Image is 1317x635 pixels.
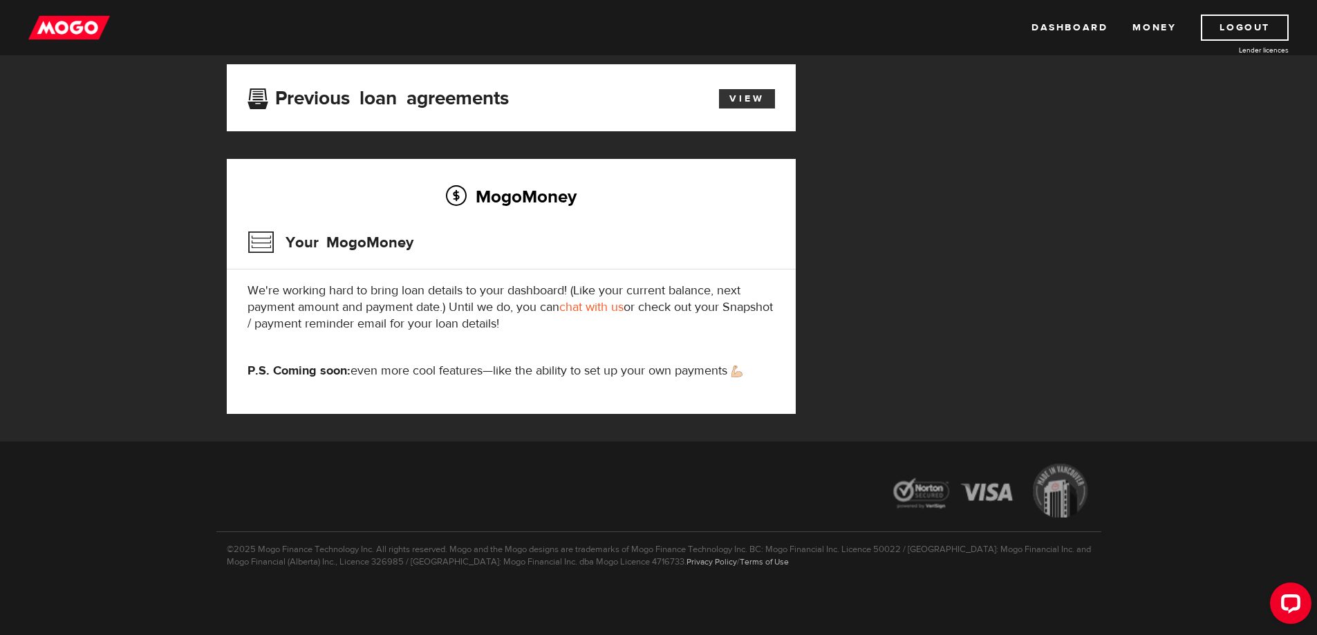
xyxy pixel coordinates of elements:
a: Lender licences [1185,45,1289,55]
img: mogo_logo-11ee424be714fa7cbb0f0f49df9e16ec.png [28,15,110,41]
a: chat with us [559,299,624,315]
a: Dashboard [1031,15,1108,41]
h2: MogoMoney [247,182,775,211]
img: legal-icons-92a2ffecb4d32d839781d1b4e4802d7b.png [880,453,1101,531]
strong: P.S. Coming soon: [247,363,351,379]
h3: Your MogoMoney [247,225,413,260]
h3: Previous loan agreements [247,87,509,105]
a: Money [1132,15,1176,41]
img: strong arm emoji [731,366,742,377]
p: even more cool features—like the ability to set up your own payments [247,363,775,379]
p: ©2025 Mogo Finance Technology Inc. All rights reserved. Mogo and the Mogo designs are trademarks ... [216,531,1101,568]
p: We're working hard to bring loan details to your dashboard! (Like your current balance, next paym... [247,283,775,332]
a: View [719,89,775,108]
a: Privacy Policy [686,556,737,567]
a: Logout [1201,15,1289,41]
iframe: LiveChat chat widget [1259,577,1317,635]
a: Terms of Use [740,556,789,567]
